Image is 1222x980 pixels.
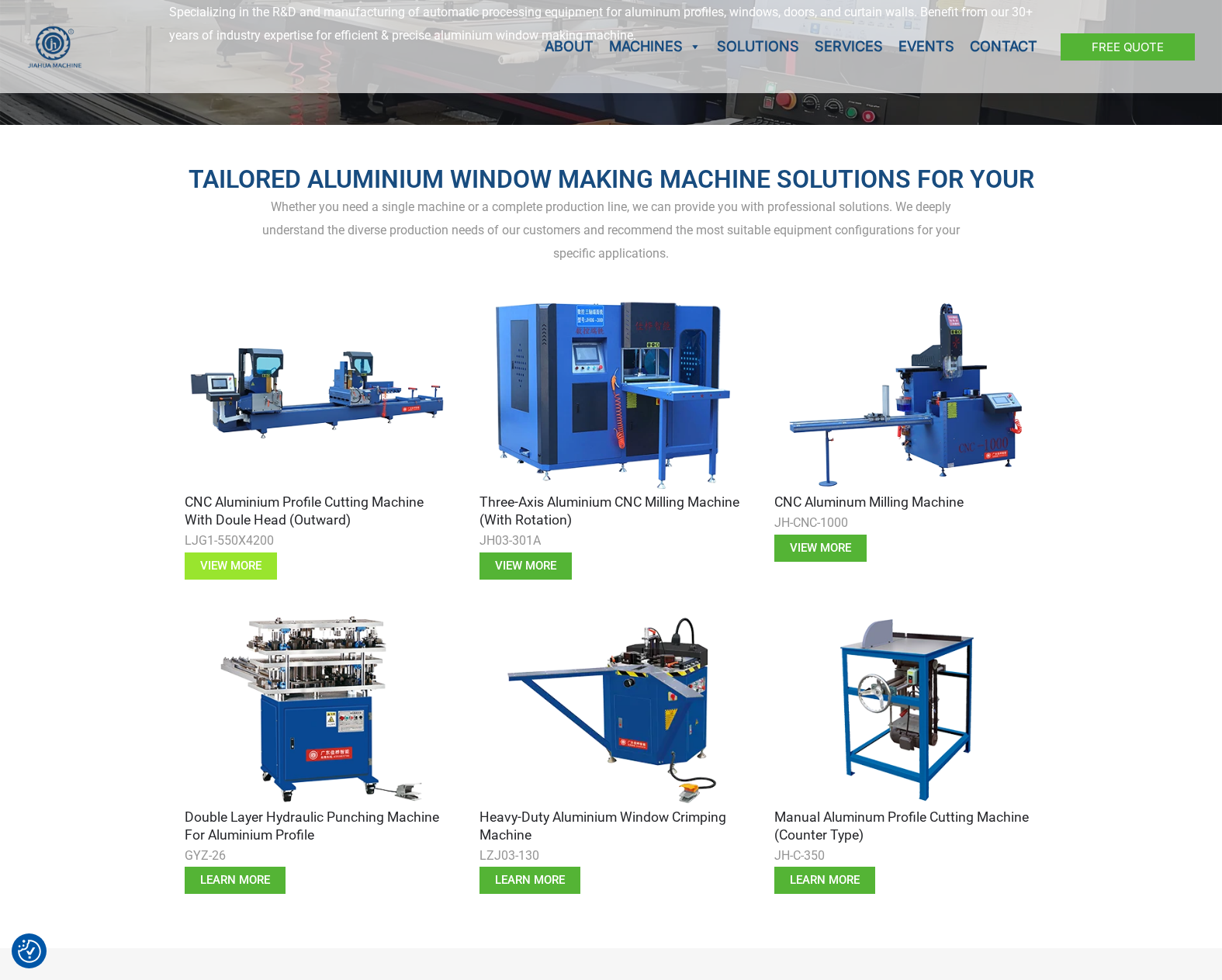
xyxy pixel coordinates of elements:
[774,867,875,894] a: learn more
[185,809,448,844] h3: Double Layer Hydraulic Punching Machine for Aluminium Profile
[18,940,41,963] img: Revisit consent button
[479,296,743,493] img: aluminium window making machine 2
[495,560,556,572] span: View more
[774,511,1038,535] div: JH-CNC-1000
[774,493,1038,511] h3: CNC Aluminum Milling Machine
[185,844,448,867] div: GYZ-26
[479,809,743,844] h3: Heavy-duty Aluminium Window Crimping Machine
[774,611,1038,809] img: aluminium window making machine 6
[169,164,1054,196] h2: Tailored Aluminium Window Making Machine Solutions for Your
[479,552,572,580] a: View more
[1061,33,1195,61] a: Free Quote
[185,529,448,552] div: LJG1-550X4200
[479,844,743,867] div: LZJ03-130
[200,874,270,886] span: learn more
[185,867,286,894] a: learn more
[790,542,851,554] span: View more
[479,867,580,894] a: learn more
[185,611,448,809] img: aluminium window making machine 4
[479,493,743,529] h3: Three-axis Aluminium CNC Milling Machine (with Rotation)
[495,874,565,886] span: learn more
[774,844,1038,867] div: JH-C-350
[479,529,743,552] div: JH03-301A
[185,493,448,529] h3: CNC Aluminium Profile Cutting Machine with Doule Head (Outward)
[185,552,277,580] a: View more
[185,296,448,493] img: aluminium window making machine 1
[774,535,867,562] a: View more
[200,560,261,572] span: View more
[169,196,1054,265] div: Whether you need a single machine or a complete production line, we can provide you with professi...
[27,26,82,68] img: JH Aluminium Window & Door Processing Machines
[774,809,1038,844] h3: Manual Aluminum Profile Cutting Machine (Counter Type)
[774,296,1038,493] img: aluminium window making machine 3
[790,874,860,886] span: learn more
[479,611,743,809] img: aluminium window making machine 5
[18,940,41,963] button: Consent Preferences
